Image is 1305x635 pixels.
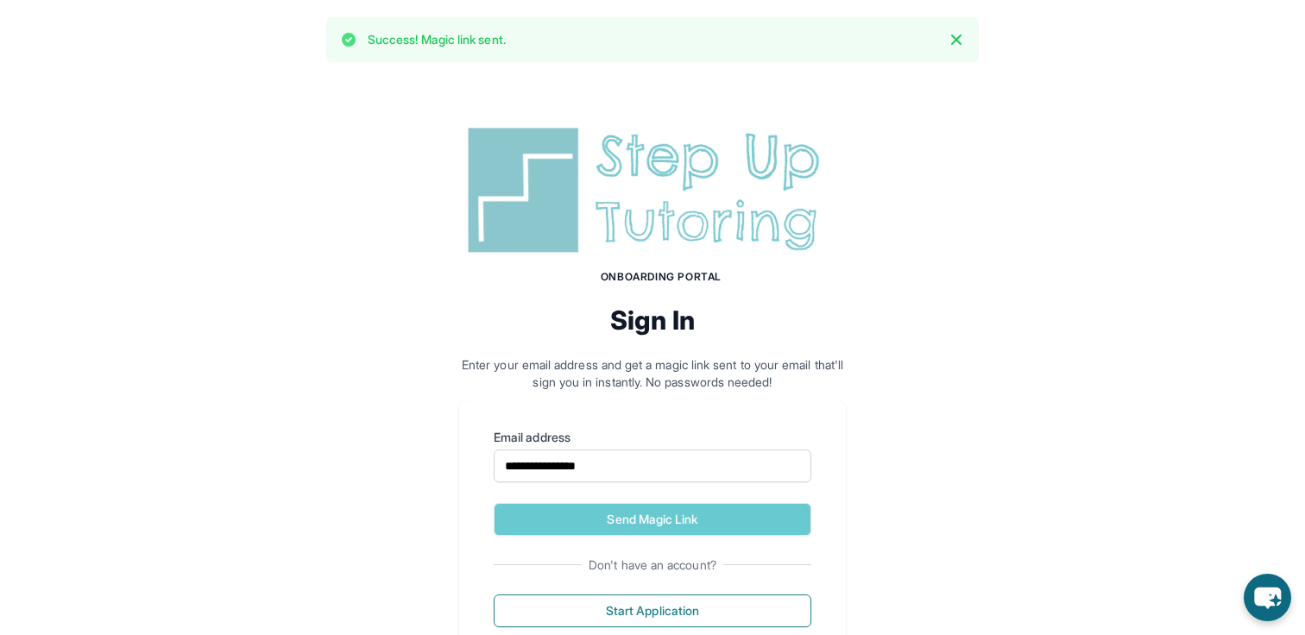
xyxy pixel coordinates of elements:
p: Enter your email address and get a magic link sent to your email that'll sign you in instantly. N... [459,356,846,391]
button: Start Application [494,594,811,627]
h1: Onboarding Portal [476,270,846,284]
span: Don't have an account? [582,556,723,574]
label: Email address [494,429,811,446]
button: Send Magic Link [494,503,811,536]
button: chat-button [1244,574,1291,621]
h2: Sign In [459,305,846,336]
p: Success! Magic link sent. [368,31,506,48]
img: Step Up Tutoring horizontal logo [459,121,846,260]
